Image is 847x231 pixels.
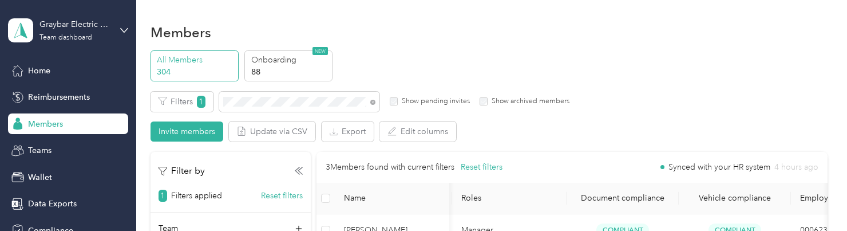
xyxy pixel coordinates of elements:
[159,164,205,178] p: Filter by
[398,96,470,107] label: Show pending invites
[151,92,213,112] button: Filters1
[28,144,52,156] span: Teams
[251,66,329,78] p: 88
[379,122,456,142] button: Edit columns
[229,122,315,142] button: Update via CSV
[576,193,670,203] div: Document compliance
[28,118,63,130] span: Members
[197,96,205,108] span: 1
[326,161,454,174] p: 3 Members found with current filters
[28,65,50,77] span: Home
[28,171,52,183] span: Wallet
[159,190,167,202] span: 1
[688,193,782,203] div: Vehicle compliance
[39,18,111,30] div: Graybar Electric Company, Inc
[151,26,211,38] h1: Members
[668,163,770,171] span: Synced with your HR system
[344,193,440,203] span: Name
[783,167,847,231] iframe: Everlance-gr Chat Button Frame
[39,34,92,41] div: Team dashboard
[28,198,77,210] span: Data Exports
[171,190,222,202] p: Filters applied
[488,96,569,107] label: Show archived members
[322,122,374,142] button: Export
[774,163,818,171] span: 4 hours ago
[151,122,223,142] button: Invite members
[157,54,235,66] p: All Members
[312,47,328,55] span: NEW
[261,190,303,202] button: Reset filters
[461,161,502,174] button: Reset filters
[157,66,235,78] p: 304
[335,183,449,214] th: Name
[28,91,90,103] span: Reimbursements
[251,54,329,66] p: Onboarding
[452,183,567,214] th: Roles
